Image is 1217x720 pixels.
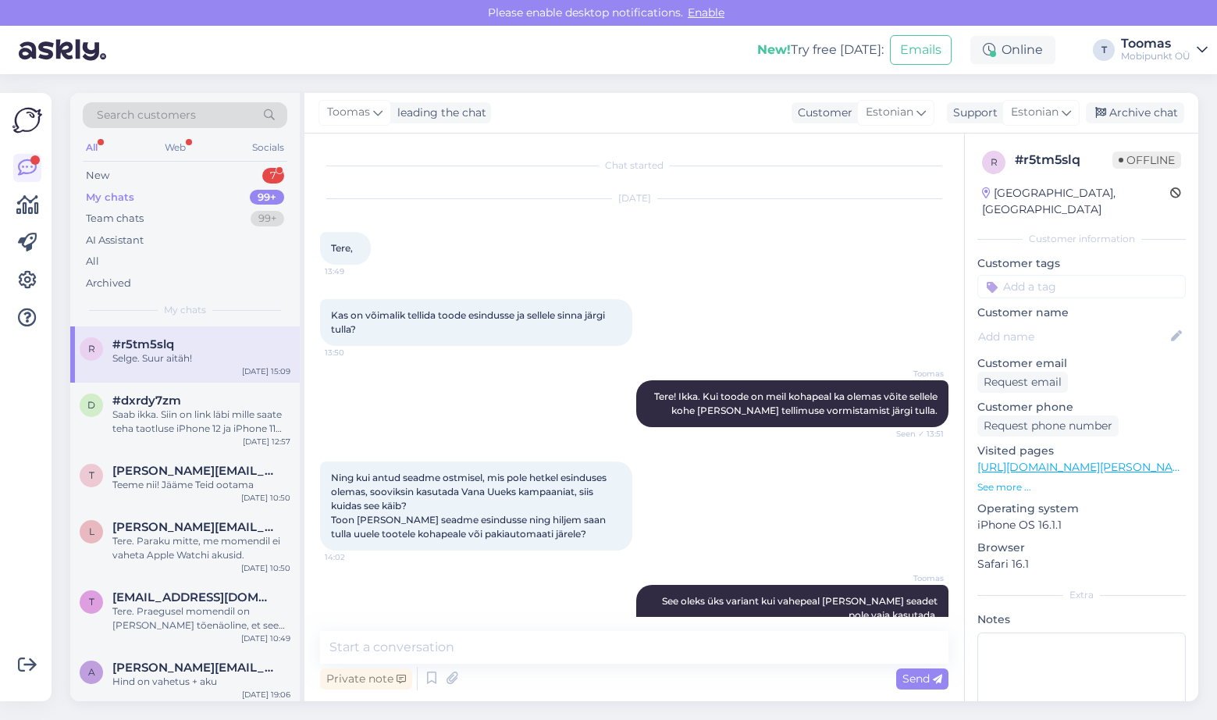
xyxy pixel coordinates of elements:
[970,36,1055,64] div: Online
[890,35,952,65] button: Emails
[977,305,1186,321] p: Customer name
[1112,151,1181,169] span: Offline
[977,443,1186,459] p: Visited pages
[88,666,95,678] span: a
[262,168,284,184] div: 7
[89,526,94,537] span: l
[325,347,383,358] span: 13:50
[654,390,940,416] span: Tere! Ikka. Kui toode on meil kohapeal ka olemas võite sellele kohe [PERSON_NAME] tellimuse vormi...
[242,365,290,377] div: [DATE] 15:09
[89,469,94,481] span: t
[1015,151,1112,169] div: # r5tm5slq
[112,464,275,478] span: terese.murumagi@gmail.com
[112,534,290,562] div: Tere. Paraku mitte, me momendil ei vaheta Apple Watchi akusid.
[982,185,1170,218] div: [GEOGRAPHIC_DATA], [GEOGRAPHIC_DATA]
[320,668,412,690] div: Private note
[977,517,1186,533] p: iPhone OS 16.1.1
[977,399,1186,415] p: Customer phone
[112,478,290,492] div: Teeme nii! Jääme Teid ootama
[86,190,134,205] div: My chats
[83,137,101,158] div: All
[977,460,1193,474] a: [URL][DOMAIN_NAME][PERSON_NAME]
[86,276,131,291] div: Archived
[112,590,275,604] span: tasane.rocco@gmail.com
[991,156,998,168] span: r
[162,137,189,158] div: Web
[89,596,94,608] span: t
[1093,39,1115,61] div: T
[86,211,144,226] div: Team chats
[977,255,1186,272] p: Customer tags
[241,633,290,644] div: [DATE] 10:49
[86,233,144,248] div: AI Assistant
[902,672,942,686] span: Send
[1011,104,1059,121] span: Estonian
[112,408,290,436] div: Saab ikka. Siin on link läbi mille saate teha taotluse iPhone 12 ja iPhone 11 Pro Max järelmaksug...
[112,337,174,351] span: #r5tm5slq
[112,351,290,365] div: Selge. Suur aitäh!
[977,355,1186,372] p: Customer email
[241,492,290,504] div: [DATE] 10:50
[1121,50,1190,62] div: Mobipunkt OÜ
[662,595,940,621] span: See oleks üks variant kui vahepeal [PERSON_NAME] seadet pole vaja kasutada.
[250,190,284,205] div: 99+
[112,604,290,633] div: Tere. Praegusel momendil on [PERSON_NAME] tõenäoline, et see lähiajal müügile tuleb.
[977,275,1186,298] input: Add a tag
[249,137,287,158] div: Socials
[112,661,275,675] span: adrian.lichtfeldt@gmail.com
[327,104,370,121] span: Toomas
[757,42,791,57] b: New!
[88,343,95,355] span: r
[320,191,948,205] div: [DATE]
[86,254,99,269] div: All
[112,520,275,534] span: laura.kreitzberg@gmail.com
[112,675,290,689] div: Hind on vahetus + aku
[1086,102,1184,123] div: Archive chat
[977,588,1186,602] div: Extra
[12,105,42,135] img: Askly Logo
[792,105,852,121] div: Customer
[112,394,181,408] span: #dxrdy7zm
[331,472,609,540] span: Ning kui antud seadme ostmisel, mis pole hetkel esinduses olemas, sooviksin kasutada Vana Uueks k...
[86,168,109,184] div: New
[757,41,884,59] div: Try free [DATE]:
[331,309,607,335] span: Kas on võimalik tellida toode esindusse ja sellele sinna järgi tulla?
[885,572,944,584] span: Toomas
[977,372,1068,393] div: Request email
[977,611,1186,628] p: Notes
[325,266,383,277] span: 13:49
[977,556,1186,572] p: Safari 16.1
[885,428,944,440] span: Seen ✓ 13:51
[320,159,948,173] div: Chat started
[87,399,95,411] span: d
[977,480,1186,494] p: See more ...
[241,562,290,574] div: [DATE] 10:50
[947,105,998,121] div: Support
[977,501,1186,517] p: Operating system
[251,211,284,226] div: 99+
[977,232,1186,246] div: Customer information
[866,104,913,121] span: Estonian
[325,551,383,563] span: 14:02
[885,368,944,380] span: Toomas
[977,415,1119,437] div: Request phone number
[977,540,1186,556] p: Browser
[243,436,290,447] div: [DATE] 12:57
[164,303,206,317] span: My chats
[242,689,290,700] div: [DATE] 19:06
[391,105,486,121] div: leading the chat
[1121,37,1208,62] a: ToomasMobipunkt OÜ
[683,5,729,20] span: Enable
[331,242,353,254] span: Tere,
[1121,37,1190,50] div: Toomas
[978,328,1168,345] input: Add name
[97,107,196,123] span: Search customers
